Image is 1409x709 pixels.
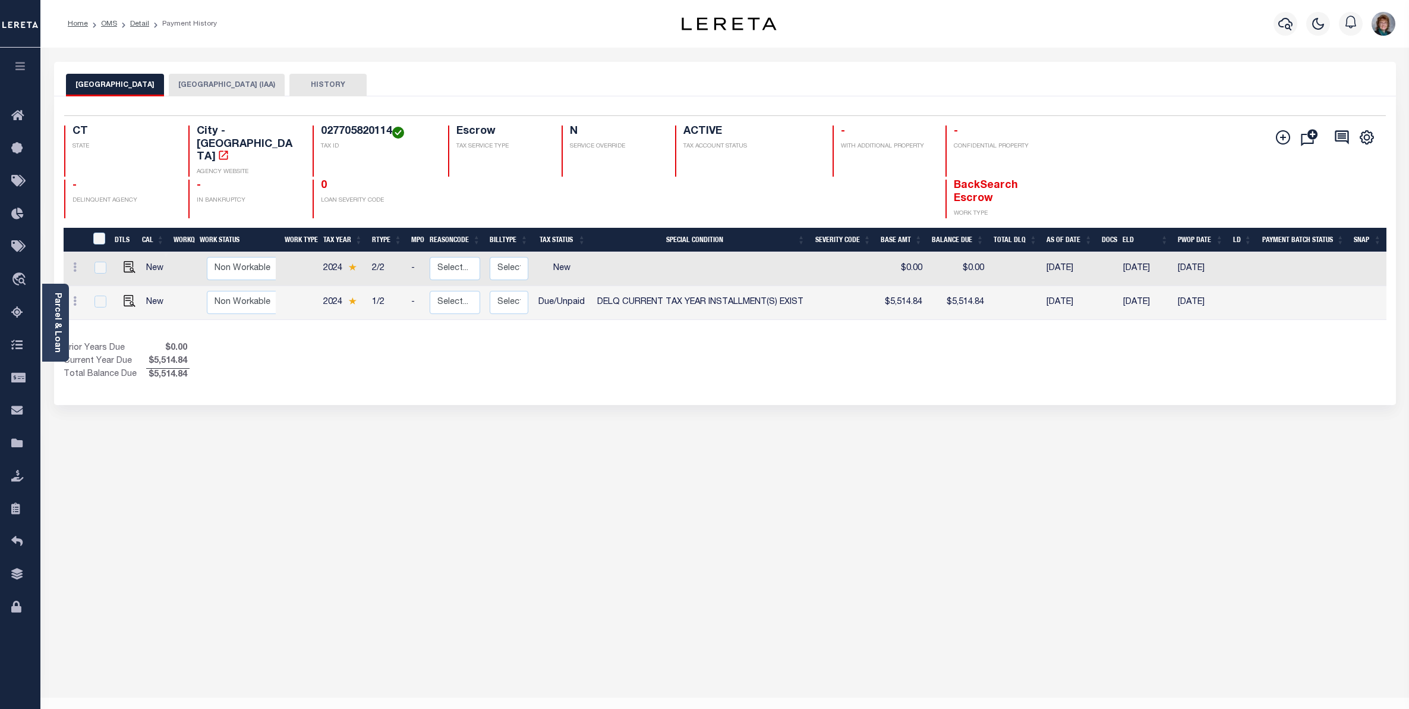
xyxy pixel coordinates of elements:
p: DELINQUENT AGENCY [73,196,174,205]
td: [DATE] [1173,252,1228,286]
td: New [141,252,175,286]
th: Tax Year: activate to sort column ascending [319,228,367,252]
td: Current Year Due [64,355,146,368]
td: [DATE] [1118,286,1174,320]
span: $5,514.84 [146,369,190,382]
td: $5,514.84 [876,286,927,320]
th: ELD: activate to sort column ascending [1118,228,1173,252]
th: ReasonCode: activate to sort column ascending [425,228,486,252]
i: travel_explore [11,272,30,288]
h4: 027705820114 [321,126,434,139]
p: STATE [73,142,174,151]
img: Star.svg [348,263,357,271]
th: Docs [1097,228,1118,252]
p: CONFIDENTIAL PROPERTY [954,142,1055,151]
th: CAL: activate to sort column ascending [137,228,169,252]
th: Total DLQ: activate to sort column ascending [989,228,1042,252]
td: - [406,252,425,286]
th: As of Date: activate to sort column ascending [1042,228,1097,252]
th: Severity Code: activate to sort column ascending [810,228,876,252]
span: 0 [321,180,327,191]
h4: CT [73,126,174,139]
button: [GEOGRAPHIC_DATA] (IAA) [169,74,285,96]
p: WITH ADDITIONAL PROPERTY [841,142,932,151]
p: SERVICE OVERRIDE [570,142,661,151]
th: Work Type [280,228,319,252]
span: - [954,126,958,137]
th: &nbsp;&nbsp;&nbsp;&nbsp;&nbsp;&nbsp;&nbsp;&nbsp;&nbsp;&nbsp; [64,228,86,252]
h4: Escrow [456,126,547,139]
th: Work Status [195,228,276,252]
th: SNAP: activate to sort column ascending [1349,228,1386,252]
th: RType: activate to sort column ascending [367,228,406,252]
p: IN BANKRUPTCY [197,196,298,205]
td: Due/Unpaid [533,286,591,320]
td: $5,514.84 [927,286,989,320]
td: [DATE] [1118,252,1174,286]
td: New [533,252,591,286]
th: LD: activate to sort column ascending [1228,228,1257,252]
th: WorkQ [169,228,195,252]
td: 2024 [319,286,367,320]
td: 2024 [319,252,367,286]
button: HISTORY [289,74,367,96]
p: WORK TYPE [954,209,1055,218]
th: Balance Due: activate to sort column ascending [927,228,989,252]
a: Home [68,20,88,27]
button: [GEOGRAPHIC_DATA] [66,74,164,96]
p: TAX ID [321,142,434,151]
th: BillType: activate to sort column ascending [485,228,532,252]
span: $5,514.84 [146,355,190,368]
th: Payment Batch Status: activate to sort column ascending [1256,228,1349,252]
td: 1/2 [367,286,406,320]
a: Detail [130,20,149,27]
span: DELQ CURRENT TAX YEAR INSTALLMENT(S) EXIST [597,298,803,306]
p: TAX SERVICE TYPE [456,142,547,151]
p: AGENCY WEBSITE [197,168,298,177]
td: [DATE] [1042,286,1097,320]
span: $0.00 [146,342,190,355]
th: MPO [406,228,425,252]
h4: ACTIVE [683,126,818,139]
img: Star.svg [348,297,357,305]
td: 2/2 [367,252,406,286]
h4: City - [GEOGRAPHIC_DATA] [197,126,298,164]
th: DTLS [110,228,137,252]
td: $0.00 [927,252,989,286]
p: TAX ACCOUNT STATUS [683,142,818,151]
td: [DATE] [1042,252,1097,286]
th: Base Amt: activate to sort column ascending [876,228,927,252]
span: - [73,180,77,191]
span: - [841,126,845,137]
li: Payment History [149,18,217,29]
th: Special Condition: activate to sort column ascending [590,228,809,252]
td: Prior Years Due [64,342,146,355]
th: Tax Status: activate to sort column ascending [533,228,591,252]
a: Parcel & Loan [53,293,61,353]
a: OMS [101,20,117,27]
th: PWOP Date: activate to sort column ascending [1173,228,1228,252]
span: - [197,180,201,191]
th: &nbsp; [86,228,111,252]
td: - [406,286,425,320]
span: BackSearch Escrow [954,180,1018,204]
td: New [141,286,175,320]
p: LOAN SEVERITY CODE [321,196,434,205]
td: Total Balance Due [64,368,146,381]
h4: N [570,126,661,139]
td: [DATE] [1173,286,1228,320]
td: $0.00 [876,252,927,286]
img: logo-dark.svg [682,17,777,30]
